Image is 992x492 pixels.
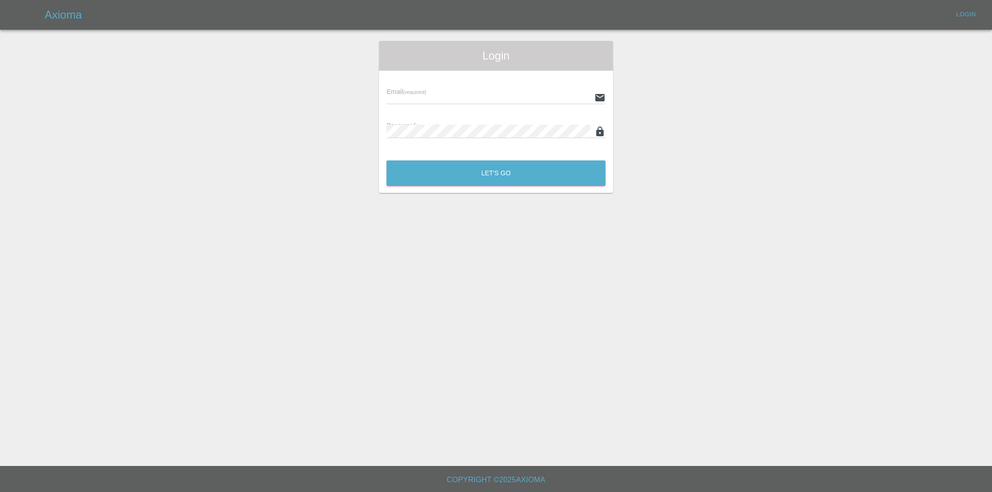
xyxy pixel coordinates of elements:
h5: Axioma [45,7,82,22]
a: Login [951,7,981,22]
span: Email [386,88,426,95]
button: Let's Go [386,160,606,186]
h6: Copyright © 2025 Axioma [7,473,985,486]
span: Password [386,122,439,129]
small: (required) [416,123,439,129]
span: Login [386,48,606,63]
small: (required) [403,89,426,95]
